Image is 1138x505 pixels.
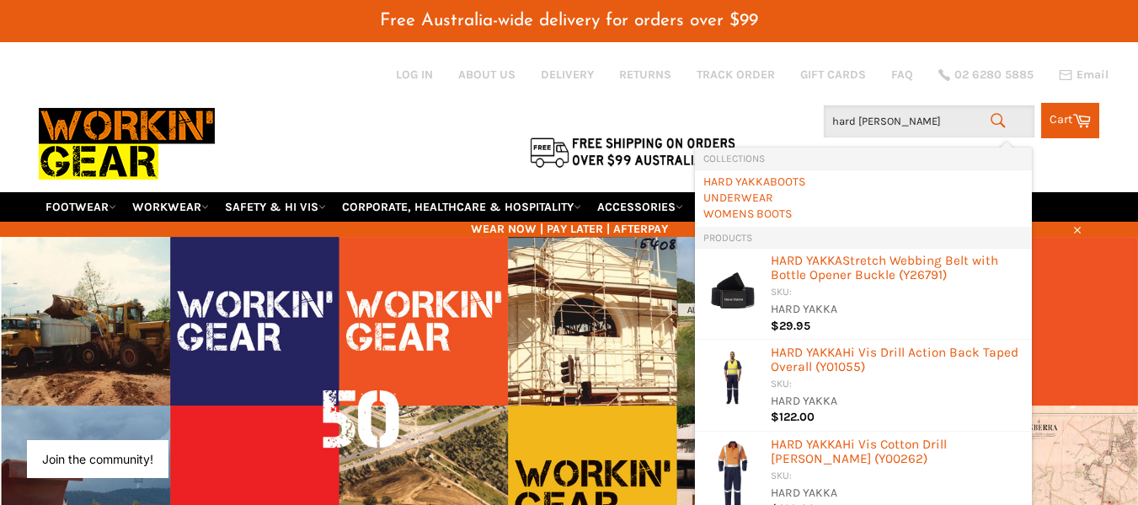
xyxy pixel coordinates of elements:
[541,67,594,83] a: DELIVERY
[824,105,1034,137] input: Search
[1077,69,1109,81] span: Email
[771,438,1023,469] div: Hi Vis Cotton Drill [PERSON_NAME] (Y00262)
[39,221,1100,237] span: WEAR NOW | PAY LATER | AFTERPAY
[771,345,803,360] b: HARD
[695,248,1032,340] li: Products: HARD YAKKA Stretch Webbing Belt with Bottle Opener Buckle (Y26791)
[396,67,433,82] a: Log in
[380,12,758,30] span: Free Australia-wide delivery for orders over $99
[891,67,913,83] a: FAQ
[1059,68,1109,82] a: Email
[735,175,770,189] b: YAKKA
[335,192,588,222] a: CORPORATE, HEALTHCARE & HOSPITALITY
[771,253,803,268] b: HARD
[771,410,815,424] span: $122.00
[126,192,216,222] a: WORKWEAR
[709,256,756,327] img: Y26791-0_200x.jpg
[703,174,1023,190] a: BOOTS
[771,469,1023,485] div: SKU:
[703,206,1023,222] a: WOMENS BOOTS
[619,67,671,83] a: RETURNS
[938,69,1034,81] a: 02 6280 5885
[771,346,1023,377] div: Hi Vis Drill Action Back Taped Overall (Y01055)
[42,452,153,466] button: Join the community!
[692,192,807,222] a: RE-WORKIN' GEAR
[695,206,1032,226] li: Collections: WOMENS BOOTS
[1041,103,1099,138] a: Cart
[771,485,1023,502] div: HARD YAKKA
[771,437,803,452] b: HARD
[806,253,842,268] b: YAKKA
[771,254,1023,285] div: Stretch Webbing Belt with Bottle Opener Buckle (Y26791)
[954,69,1034,81] span: 02 6280 5885
[703,348,762,407] img: y01055_yna_1-removebg-preview_200x.png
[590,192,690,222] a: ACCESSORIES
[771,377,1023,393] div: SKU:
[527,134,738,169] img: Flat $9.95 shipping Australia wide
[695,340,1032,432] li: Products: HARD YAKKA Hi Vis Drill Action Back Taped Overall (Y01055)
[771,393,1023,411] div: HARD YAKKA
[695,227,1032,249] li: Products
[771,285,1023,301] div: SKU:
[695,169,1032,190] li: Collections: HARD YAKKA BOOTS
[218,192,333,222] a: SAFETY & HI VIS
[800,67,866,83] a: GIFT CARDS
[458,67,516,83] a: ABOUT US
[771,319,810,333] span: $29.95
[806,345,842,360] b: YAKKA
[39,96,215,191] img: Workin Gear leaders in Workwear, Safety Boots, PPE, Uniforms. Australia's No.1 in Workwear
[39,192,123,222] a: FOOTWEAR
[695,148,1032,169] li: Collections
[697,67,775,83] a: TRACK ORDER
[695,190,1032,206] li: Collections: UNDERWEAR
[703,175,733,189] b: HARD
[703,190,1023,206] a: UNDERWEAR
[806,437,842,452] b: YAKKA
[771,301,1023,319] div: HARD YAKKA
